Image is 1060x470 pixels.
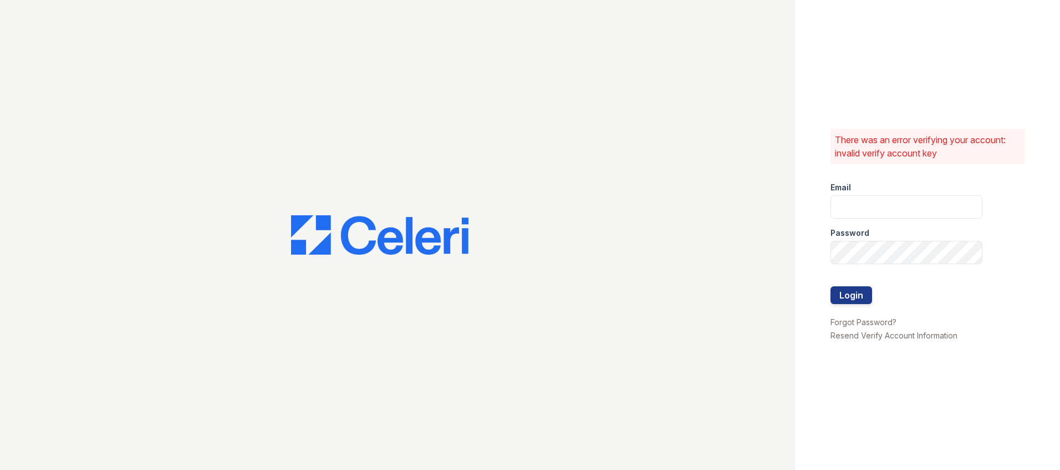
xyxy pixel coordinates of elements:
label: Email [830,182,851,193]
p: There was an error verifying your account: invalid verify account key [835,133,1020,160]
a: Resend Verify Account Information [830,331,957,340]
label: Password [830,228,869,239]
a: Forgot Password? [830,317,896,327]
button: Login [830,286,872,304]
img: CE_Logo_Blue-a8612792a0a2168367f1c8372b55b34899dd931a85d93a1a3d3e32e68fde9ad4.png [291,215,468,255]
